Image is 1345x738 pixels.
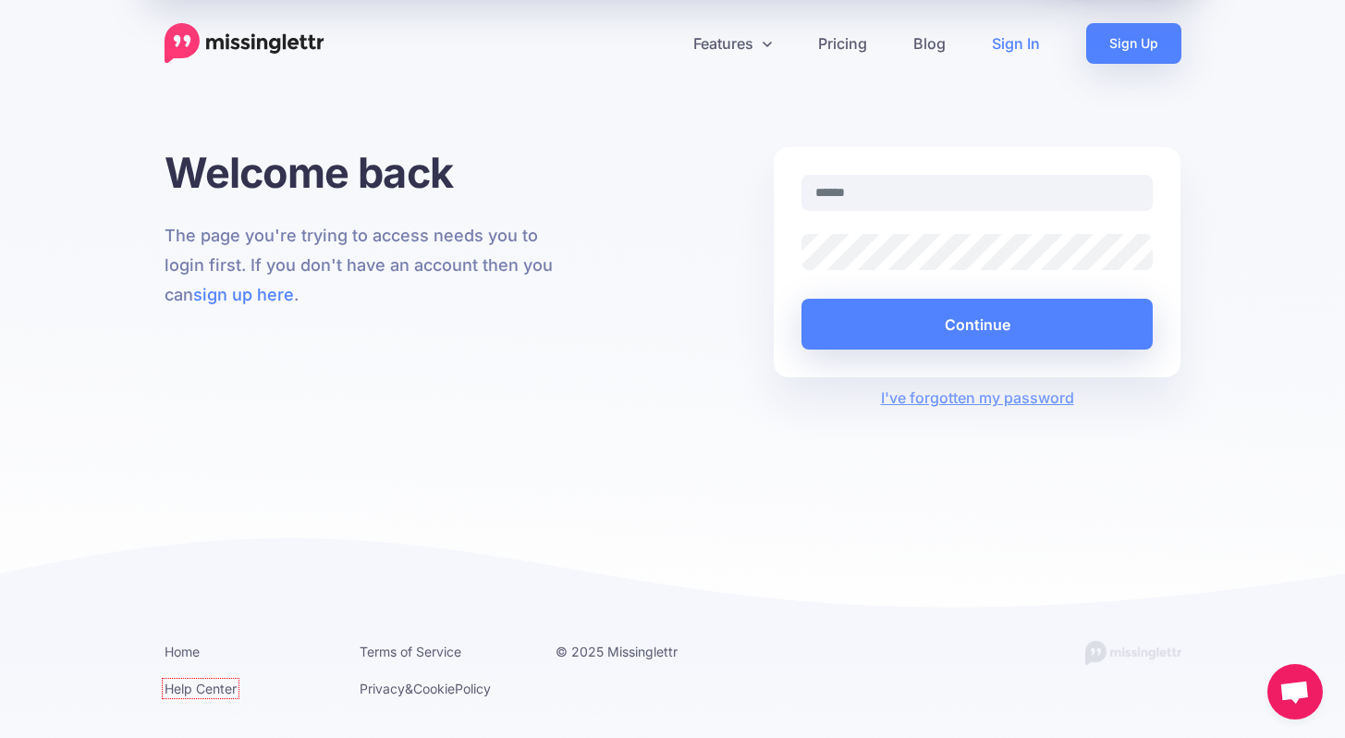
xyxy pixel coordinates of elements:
a: Sign Up [1086,23,1181,64]
h1: Welcome back [165,147,572,198]
a: sign up here [193,285,294,304]
a: Pricing [795,23,890,64]
a: I've forgotten my password [881,388,1074,407]
a: Help Center [165,681,237,696]
a: Sign In [969,23,1063,64]
a: Terms of Service [360,644,461,659]
a: Open chat [1267,664,1323,720]
p: The page you're trying to access needs you to login first. If you don't have an account then you ... [165,221,572,310]
a: Privacy [360,681,405,696]
a: Home [165,644,200,659]
li: © 2025 Missinglettr [556,640,724,663]
button: Continue [801,299,1154,350]
a: Features [670,23,795,64]
a: Blog [890,23,969,64]
a: Cookie [413,681,455,696]
li: & Policy [360,677,528,700]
